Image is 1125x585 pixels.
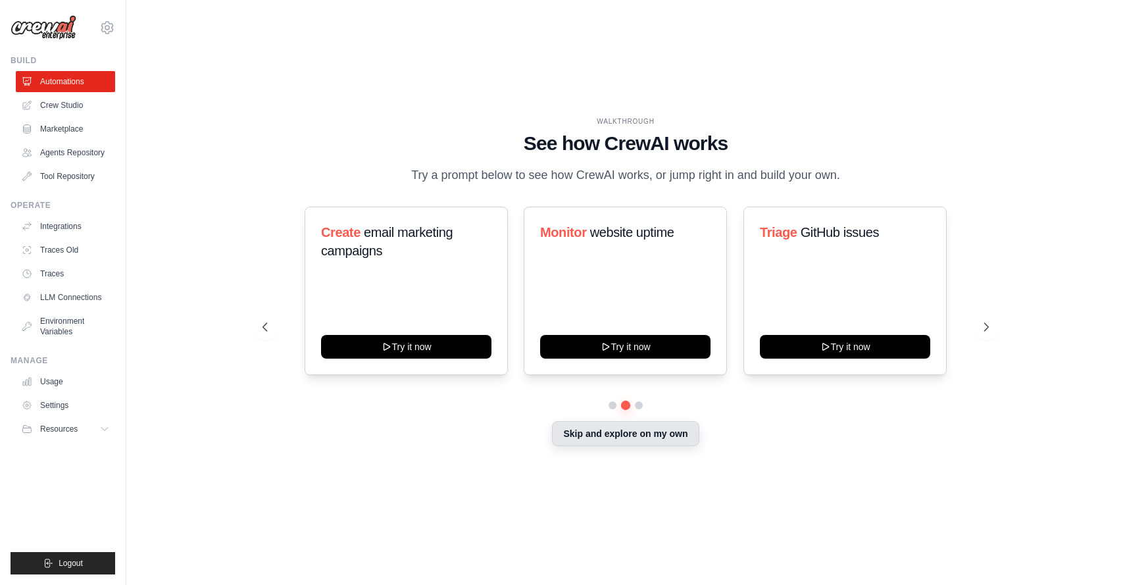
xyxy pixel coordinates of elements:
[16,71,115,92] a: Automations
[16,371,115,392] a: Usage
[540,335,711,359] button: Try it now
[552,421,699,446] button: Skip and explore on my own
[59,558,83,569] span: Logout
[16,311,115,342] a: Environment Variables
[321,225,361,240] span: Create
[800,225,878,240] span: GitHub issues
[262,132,989,155] h1: See how CrewAI works
[16,216,115,237] a: Integrations
[321,335,491,359] button: Try it now
[16,287,115,308] a: LLM Connections
[11,200,115,211] div: Operate
[16,95,115,116] a: Crew Studio
[590,225,674,240] span: website uptime
[405,166,847,185] p: Try a prompt below to see how CrewAI works, or jump right in and build your own.
[16,166,115,187] a: Tool Repository
[16,240,115,261] a: Traces Old
[11,355,115,366] div: Manage
[40,424,78,434] span: Resources
[540,225,587,240] span: Monitor
[760,225,797,240] span: Triage
[16,395,115,416] a: Settings
[11,15,76,40] img: Logo
[16,263,115,284] a: Traces
[760,335,930,359] button: Try it now
[11,552,115,574] button: Logout
[16,419,115,440] button: Resources
[262,116,989,126] div: WALKTHROUGH
[16,142,115,163] a: Agents Repository
[16,118,115,140] a: Marketplace
[11,55,115,66] div: Build
[321,225,453,258] span: email marketing campaigns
